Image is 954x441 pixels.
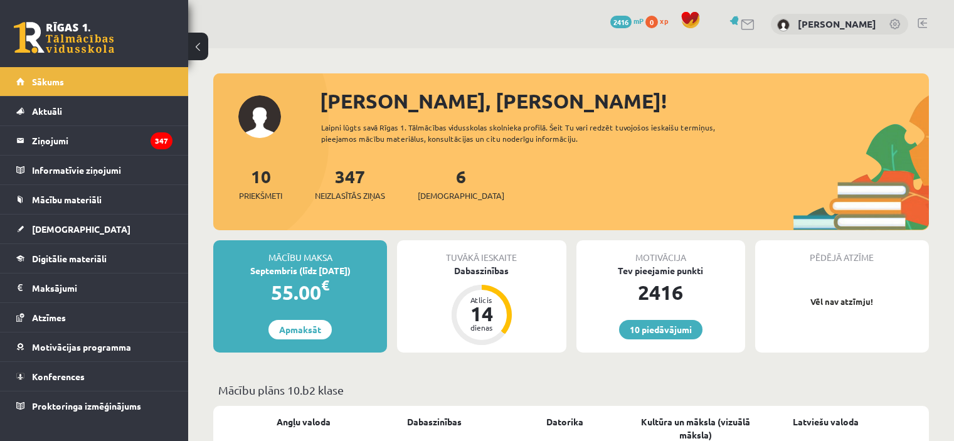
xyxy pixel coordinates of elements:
[14,22,114,53] a: Rīgas 1. Tālmācības vidusskola
[16,303,172,332] a: Atzīmes
[32,223,130,235] span: [DEMOGRAPHIC_DATA]
[16,156,172,184] a: Informatīvie ziņojumi
[16,97,172,125] a: Aktuāli
[418,189,504,202] span: [DEMOGRAPHIC_DATA]
[239,189,282,202] span: Priekšmeti
[16,215,172,243] a: [DEMOGRAPHIC_DATA]
[151,132,172,149] i: 347
[610,16,644,26] a: 2416 mP
[32,341,131,353] span: Motivācijas programma
[576,264,745,277] div: Tev pieejamie punkti
[16,67,172,96] a: Sākums
[268,320,332,339] a: Apmaksāt
[32,76,64,87] span: Sākums
[218,381,924,398] p: Mācību plāns 10.b2 klase
[16,244,172,273] a: Digitālie materiāli
[32,194,102,205] span: Mācību materiāli
[546,415,583,428] a: Datorika
[213,277,387,307] div: 55.00
[213,264,387,277] div: Septembris (līdz [DATE])
[645,16,658,28] span: 0
[633,16,644,26] span: mP
[213,240,387,264] div: Mācību maksa
[32,312,66,323] span: Atzīmes
[798,18,876,30] a: [PERSON_NAME]
[320,86,929,116] div: [PERSON_NAME], [PERSON_NAME]!
[755,240,929,264] div: Pēdējā atzīme
[315,165,385,202] a: 347Neizlasītās ziņas
[16,332,172,361] a: Motivācijas programma
[660,16,668,26] span: xp
[32,274,172,302] legend: Maksājumi
[32,105,62,117] span: Aktuāli
[16,362,172,391] a: Konferences
[16,274,172,302] a: Maksājumi
[32,156,172,184] legend: Informatīvie ziņojumi
[576,240,745,264] div: Motivācija
[397,240,566,264] div: Tuvākā ieskaite
[239,165,282,202] a: 10Priekšmeti
[463,324,501,331] div: dienas
[418,165,504,202] a: 6[DEMOGRAPHIC_DATA]
[16,185,172,214] a: Mācību materiāli
[315,189,385,202] span: Neizlasītās ziņas
[16,126,172,155] a: Ziņojumi347
[321,276,329,294] span: €
[32,400,141,412] span: Proktoringa izmēģinājums
[32,371,85,382] span: Konferences
[777,19,790,31] img: Jeļena Trojanovska
[407,415,462,428] a: Dabaszinības
[16,391,172,420] a: Proktoringa izmēģinājums
[576,277,745,307] div: 2416
[32,253,107,264] span: Digitālie materiāli
[321,122,751,144] div: Laipni lūgts savā Rīgas 1. Tālmācības vidusskolas skolnieka profilā. Šeit Tu vari redzēt tuvojošo...
[645,16,674,26] a: 0 xp
[793,415,859,428] a: Latviešu valoda
[277,415,331,428] a: Angļu valoda
[397,264,566,277] div: Dabaszinības
[619,320,702,339] a: 10 piedāvājumi
[463,304,501,324] div: 14
[610,16,632,28] span: 2416
[463,296,501,304] div: Atlicis
[397,264,566,347] a: Dabaszinības Atlicis 14 dienas
[761,295,923,308] p: Vēl nav atzīmju!
[32,126,172,155] legend: Ziņojumi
